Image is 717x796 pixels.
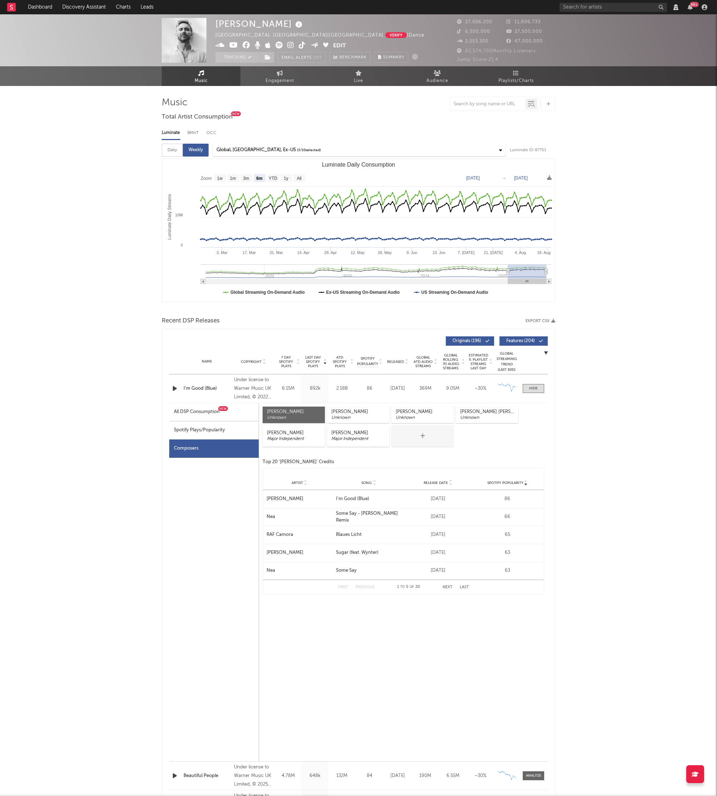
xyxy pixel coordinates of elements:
[405,567,471,574] div: [DATE]
[215,18,304,30] div: [PERSON_NAME]
[297,146,321,154] span: ( 3 / 10 selected)
[234,376,273,402] div: Under license to Warner Music UK Limited, © 2022 What A DJ Ltd
[215,52,260,63] button: Tracking
[240,66,319,86] a: Engagement
[396,415,449,421] div: Unknown
[502,176,506,181] text: →
[215,31,441,40] div: [GEOGRAPHIC_DATA], [GEOGRAPHIC_DATA] | [GEOGRAPHIC_DATA] | Dance
[330,355,349,368] span: ATD Spotify Plays
[468,353,488,370] span: Estimated % Playlist Streams Last Day
[267,531,332,538] a: RAF Camora
[336,549,402,556] a: Sugar (feat. Wynter)
[169,440,259,458] div: Composers
[398,66,477,86] a: Audience
[338,585,348,589] button: First
[413,385,437,392] div: 369M
[284,176,288,181] text: 1y
[383,56,404,59] span: Summary
[267,567,332,574] a: Nea
[184,359,230,364] div: Name
[206,127,216,139] div: OCC
[162,113,233,121] span: Total Artist Consumption
[688,4,693,10] button: 99+
[474,513,540,521] div: 66
[277,385,300,392] div: 6.15M
[201,176,212,181] text: Zoom
[474,567,540,574] div: 63
[354,77,363,85] span: Live
[231,111,241,116] div: New
[361,481,372,485] span: Song
[175,213,183,217] text: 10M
[690,2,699,7] div: 99 +
[477,66,555,86] a: Playlists/Charts
[441,772,465,780] div: 6.55M
[466,176,480,181] text: [DATE]
[386,385,410,392] div: [DATE]
[424,481,448,485] span: Release Date
[330,772,353,780] div: 132M
[278,52,326,63] button: Email AlertsOff
[331,409,385,415] div: [PERSON_NAME]
[468,772,492,780] div: ~ 30 %
[324,250,337,255] text: 28. Apr
[405,513,471,521] div: [DATE]
[441,385,465,392] div: 9.05M
[267,430,321,436] div: [PERSON_NAME]
[256,176,262,181] text: 6m
[496,351,517,373] div: Global Streaming Trend (Last 60D)
[374,52,408,63] button: Summary
[405,531,471,538] div: [DATE]
[387,360,404,364] span: Released
[526,319,555,323] button: Export CSV
[336,531,402,538] a: Blaues Licht
[292,481,303,485] span: Artist
[433,250,445,255] text: 23. Jun
[457,20,492,24] span: 27,056,200
[313,56,322,60] em: Off
[267,549,332,556] a: [PERSON_NAME]
[169,421,259,440] div: Spotify Plays/Popularity
[385,32,407,38] button: Verify
[410,585,414,589] span: of
[267,513,332,521] div: Nea
[413,355,433,368] span: Global ATD Audio Streams
[506,29,542,34] span: 27,500,000
[389,583,428,591] div: 1 5 20
[267,436,321,442] div: Major Independent
[457,39,488,44] span: 2,553,305
[336,495,402,503] a: I'm Good (Blue)
[330,52,371,63] a: Benchmark
[184,772,230,780] a: Beautiful People
[217,176,223,181] text: 1w
[267,415,321,421] div: Unknown
[499,336,548,346] button: Features(204)
[241,360,262,364] span: Copyright
[400,585,405,589] span: to
[303,355,322,368] span: Last Day Spotify Plays
[405,495,471,503] div: [DATE]
[216,250,228,255] text: 3. Mar
[357,772,382,780] div: 84
[331,430,385,436] div: [PERSON_NAME]
[184,385,230,392] div: I'm Good (Blue)
[218,406,228,411] div: New
[303,772,327,780] div: 648k
[330,385,353,392] div: 2.18B
[396,409,449,415] div: [PERSON_NAME]
[406,250,417,255] text: 9. Jun
[450,339,483,343] span: Originals ( 196 )
[514,176,528,181] text: [DATE]
[421,290,488,295] text: US Streaming On-Demand Audio
[297,250,310,255] text: 14. Apr
[174,408,220,416] div: All DSP Consumption
[243,250,256,255] text: 17. Mar
[267,495,332,503] a: [PERSON_NAME]
[468,385,492,392] div: ~ 30 %
[267,409,321,415] div: [PERSON_NAME]
[263,458,544,466] div: Top 20 '[PERSON_NAME]' Credits
[484,250,503,255] text: 21. [DATE]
